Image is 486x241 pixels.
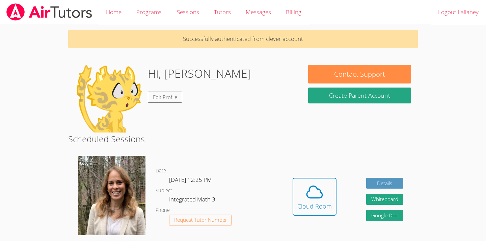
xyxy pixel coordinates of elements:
[169,195,217,206] dd: Integrated Math 3
[148,65,251,82] h1: Hi, [PERSON_NAME]
[297,201,332,211] div: Cloud Room
[75,65,142,132] img: default.png
[68,30,418,48] p: Successfully authenticated from clever account
[68,132,418,145] h2: Scheduled Sessions
[246,8,271,16] span: Messages
[293,178,336,216] button: Cloud Room
[156,187,172,195] dt: Subject
[6,3,93,21] img: airtutors_banner-c4298cdbf04f3fff15de1276eac7730deb9818008684d7c2e4769d2f7ddbe033.png
[174,217,227,222] span: Request Tutor Number
[308,65,411,83] button: Contact Support
[169,176,212,184] span: [DATE] 12:25 PM
[366,178,403,189] a: Details
[156,167,166,175] dt: Date
[156,206,170,215] dt: Phone
[308,88,411,103] button: Create Parent Account
[366,210,403,221] a: Google Doc
[148,92,182,103] a: Edit Profile
[169,215,232,226] button: Request Tutor Number
[78,156,145,235] img: avatar.png
[366,194,403,205] button: Whiteboard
